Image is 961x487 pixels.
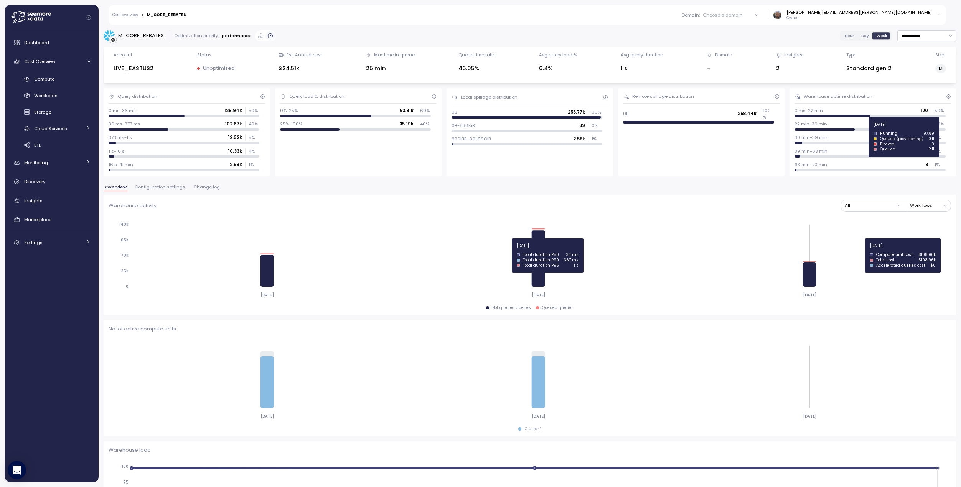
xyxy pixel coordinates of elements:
[249,148,259,154] p: 4 %
[366,64,415,73] div: 25 min
[592,122,602,129] p: 0 %
[228,134,242,140] p: 12.92k
[803,292,816,297] tspan: [DATE]
[845,33,854,39] span: Hour
[795,148,827,154] p: 39 min-63 min
[8,212,96,227] a: Marketplace
[579,122,585,129] p: 89
[24,216,51,223] span: Marketplace
[260,413,274,418] tspan: [DATE]
[795,134,827,140] p: 30 min-39 min
[452,136,491,142] p: 836KiB-861.88GiB
[925,162,928,168] p: 3
[8,193,96,208] a: Insights
[141,13,144,18] div: >
[784,52,803,58] div: Insights
[935,52,944,58] div: Size
[763,107,774,120] p: 100 %
[197,52,212,58] div: Status
[109,446,951,454] p: Warehouse load
[935,121,945,127] p: 40 %
[804,93,872,99] div: Warehouse uptime distribution
[8,106,96,119] a: Storage
[458,52,495,58] div: Queue time ratio
[592,136,602,142] p: 1 %
[841,200,904,211] button: All
[786,15,932,21] p: Owner
[228,148,242,154] p: 10.33k
[621,52,663,58] div: Avg query duration
[230,162,242,168] p: 2.59k
[525,426,541,432] div: Cluster 1
[795,162,827,168] p: 63 min-70 min
[877,33,887,39] span: Week
[795,107,823,114] p: 0 ms-22 min
[420,121,431,127] p: 40 %
[795,121,827,127] p: 22 min-30 min
[939,64,943,73] span: M
[568,109,585,115] p: 255.77k
[193,185,220,189] span: Change log
[109,162,133,168] p: 16 s-41 min
[287,52,322,58] div: Est. Annual cost
[249,121,259,127] p: 40 %
[114,64,153,73] div: LIVE_EASTUS2
[24,178,45,185] span: Discovery
[923,134,928,140] p: 12
[910,200,951,211] button: Workflows
[573,136,585,142] p: 2.58k
[925,148,928,154] p: 9
[682,12,700,18] p: Domain :
[935,134,945,140] p: 5 %
[703,12,743,18] div: Choose a domain
[539,52,577,58] div: Avg query load %
[24,160,48,166] span: Monitoring
[147,13,186,17] div: M_CORE_REBATES
[623,111,629,117] p: 0B
[34,125,67,132] span: Cloud Services
[786,9,932,15] div: [PERSON_NAME][EMAIL_ADDRESS][PERSON_NAME][DOMAIN_NAME]
[420,107,431,114] p: 60 %
[34,142,41,148] span: ETL
[126,284,129,289] tspan: 0
[8,174,96,190] a: Discovery
[119,222,129,227] tspan: 140k
[738,111,757,117] p: 258.44k
[776,64,803,73] div: 2
[249,134,259,140] p: 5 %
[458,64,495,73] div: 46.05%
[109,107,136,114] p: 0 ms-36 ms
[8,73,96,86] a: Compute
[8,54,96,69] a: Cost Overview
[109,202,157,210] p: Warehouse activity
[400,107,414,114] p: 53.81k
[707,64,732,73] div: -
[8,155,96,170] a: Monitoring
[118,32,164,40] div: M_CORE_REBATES
[109,148,125,154] p: 1 s-16 s
[8,35,96,50] a: Dashboard
[935,148,945,154] p: 4 %
[24,198,43,204] span: Insights
[773,11,781,19] img: 1fec6231004fabd636589099c132fbd2
[539,64,577,73] div: 6.4%
[109,121,140,127] p: 36 ms-373 ms
[174,33,219,39] div: Optimization priority:
[803,413,816,418] tspan: [DATE]
[846,52,856,58] div: Type
[119,238,129,243] tspan: 105k
[222,33,252,39] p: performance
[8,122,96,135] a: Cloud Services
[109,325,951,333] p: No. of active compute units
[135,185,185,189] span: Configuration settings
[114,52,132,58] div: Account
[121,253,129,258] tspan: 70k
[632,93,694,99] div: Remote spillage distribution
[24,239,43,246] span: Settings
[846,64,892,73] div: Standard gen 2
[105,185,127,189] span: Overview
[260,292,274,297] tspan: [DATE]
[24,58,55,64] span: Cost Overview
[279,64,322,73] div: $24.51k
[935,107,945,114] p: 50 %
